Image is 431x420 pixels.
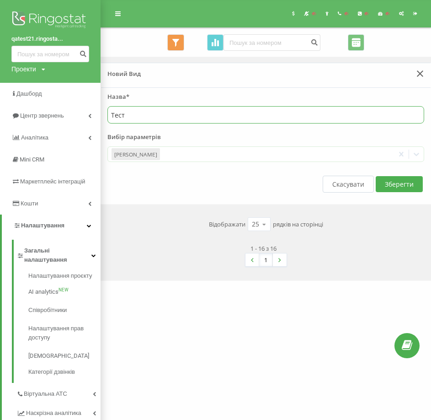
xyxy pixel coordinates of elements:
p: Новий Вид [107,70,301,83]
a: Загальні налаштування [16,240,101,268]
a: Налаштування проєкту [28,271,101,283]
span: Налаштування проєкту [28,271,92,280]
label: Назва* [107,92,424,106]
span: Загальні налаштування [24,246,91,264]
span: Віртуальна АТС [24,389,67,398]
div: 25 [252,220,259,229]
button: Закрити [414,70,424,79]
a: Налаштування [2,215,101,237]
a: qatest21.ringosta... [11,34,89,43]
a: AI analyticsNEW [28,283,101,301]
div: 1 - 16 з 16 [250,244,277,253]
span: рядків на сторінці [273,220,323,229]
div: [PERSON_NAME] [111,148,160,161]
span: Співробітники [28,306,67,315]
span: Відображати [209,220,245,229]
a: Налаштування прав доступу [28,319,101,347]
span: Маркетплейс інтеграцій [20,178,85,185]
a: Категорії дзвінків [28,365,101,377]
input: Пошук за номером [223,34,320,51]
span: Налаштування прав доступу [28,324,96,342]
button: Зберегти [376,176,423,192]
span: AI analytics [28,287,59,296]
span: Центр звернень [20,112,64,119]
span: [DEMOGRAPHIC_DATA] [28,351,89,361]
input: Пошук за номером [11,46,89,62]
a: [DEMOGRAPHIC_DATA] [28,347,101,365]
span: Наскрізна аналітика [26,409,81,418]
img: Ringostat logo [11,9,89,32]
label: Вибір параметрів [107,133,424,146]
span: Категорії дзвінків [28,367,75,377]
span: Аналiтика [21,134,48,141]
a: Співробітники [28,301,101,319]
span: Дашборд [16,90,42,97]
input: Введіть назву [107,106,424,124]
a: 1 [259,253,273,266]
div: [PERSON_NAME] [112,148,160,160]
div: Проекти [11,65,36,74]
span: Налаштування [21,222,64,229]
span: Mini CRM [20,156,44,163]
a: Віртуальна АТС [16,383,101,402]
button: Скасувати [323,176,374,193]
span: Кошти [21,200,38,207]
